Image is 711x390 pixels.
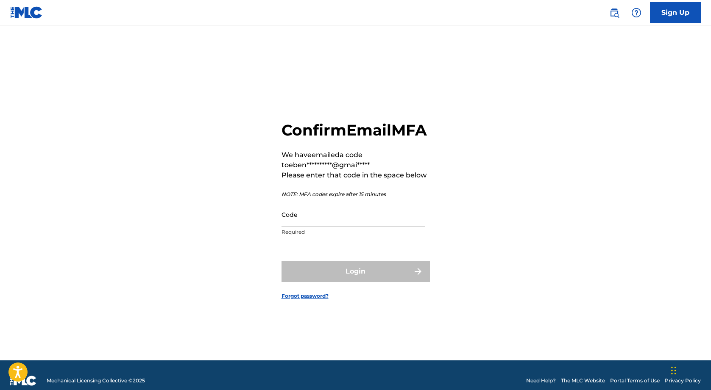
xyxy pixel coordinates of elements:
[650,2,701,23] a: Sign Up
[47,377,145,384] span: Mechanical Licensing Collective © 2025
[282,121,430,140] h2: Confirm Email MFA
[526,377,556,384] a: Need Help?
[606,4,623,21] a: Public Search
[609,8,619,18] img: search
[282,191,430,198] p: NOTE: MFA codes expire after 15 minutes
[282,228,425,236] p: Required
[665,377,701,384] a: Privacy Policy
[282,170,430,180] p: Please enter that code in the space below
[10,376,36,386] img: logo
[631,8,641,18] img: help
[671,358,676,383] div: Drag
[610,377,660,384] a: Portal Terms of Use
[561,377,605,384] a: The MLC Website
[669,349,711,390] iframe: Chat Widget
[282,292,329,300] a: Forgot password?
[10,6,43,19] img: MLC Logo
[628,4,645,21] div: Help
